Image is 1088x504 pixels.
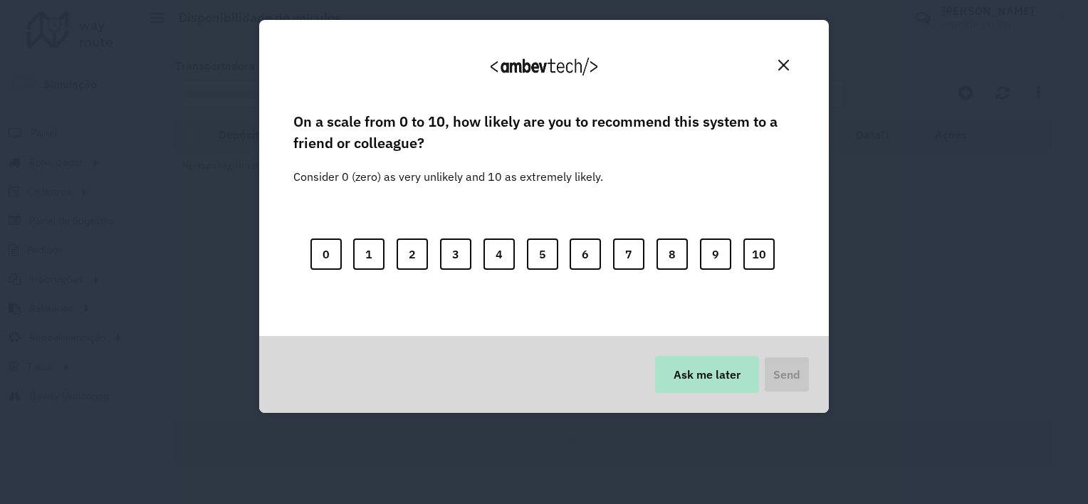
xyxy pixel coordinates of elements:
label: On a scale from 0 to 10, how likely are you to recommend this system to a friend or colleague? [293,111,795,154]
button: 9 [700,238,731,270]
button: 1 [353,238,385,270]
button: 4 [483,238,515,270]
button: 5 [527,238,558,270]
button: 8 [657,238,688,270]
label: Consider 0 (zero) as very unlikely and 10 as extremely likely. [293,151,603,185]
button: 3 [440,238,471,270]
button: 6 [570,238,601,270]
button: Ask me later [655,356,759,393]
img: Logo Ambevtech [491,58,597,75]
button: 10 [743,238,775,270]
button: Close [773,54,795,76]
button: 2 [397,238,428,270]
button: 0 [310,238,342,270]
button: 7 [613,238,644,270]
img: Close [778,60,789,70]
